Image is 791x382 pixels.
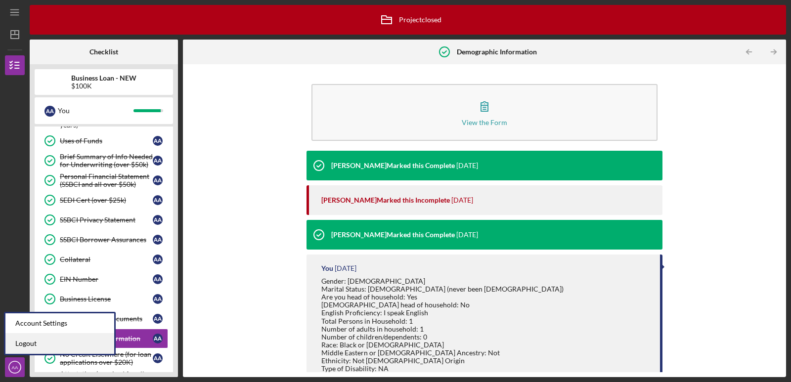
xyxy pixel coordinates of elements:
[40,170,168,190] a: Personal Financial Statement (SSBCI and all over $50k)AA
[331,231,455,239] div: [PERSON_NAME] Marked this Complete
[60,350,153,366] div: No Credit Elsewhere (for loan applications over $20K)
[60,236,153,244] div: SSBCI Borrower Assurances
[44,106,55,117] div: A A
[153,156,163,166] div: A A
[89,48,118,56] b: Checklist
[40,210,168,230] a: SSBCI Privacy StatementAA
[451,196,473,204] time: 2025-07-23 15:06
[153,334,163,343] div: A A
[40,230,168,250] a: SSBCI Borrower AssurancesAA
[321,264,333,272] div: You
[58,102,133,119] div: You
[60,137,153,145] div: Uses of Funds
[71,74,136,82] b: Business Loan - NEW
[60,216,153,224] div: SSBCI Privacy Statement
[60,255,153,263] div: Collateral
[40,250,168,269] a: CollateralAA
[60,153,153,169] div: Brief Summary of Info Needed for Underwriting (over $50k)
[311,84,658,141] button: View the Form
[153,353,163,363] div: A A
[40,348,168,368] a: No Credit Elsewhere (for loan applications over $20K)AA
[153,314,163,324] div: A A
[40,131,168,151] a: Uses of FundsAA
[60,172,153,188] div: Personal Financial Statement (SSBCI and all over $50k)
[153,136,163,146] div: A A
[374,7,441,32] div: Project closed
[5,357,25,377] button: AA
[456,162,478,170] time: 2025-07-23 15:06
[5,334,114,354] a: Logout
[153,235,163,245] div: A A
[153,195,163,205] div: A A
[321,196,450,204] div: [PERSON_NAME] Marked this Incomplete
[457,48,537,56] b: Demographic Information
[153,294,163,304] div: A A
[40,269,168,289] a: EIN NumberAA
[40,289,168,309] a: Business LicenseAA
[40,309,168,329] a: Organizational DocumentsAA
[335,264,356,272] time: 2025-07-22 17:34
[153,255,163,264] div: A A
[71,82,136,90] div: $100K
[40,151,168,170] a: Brief Summary of Info Needed for Underwriting (over $50k)AA
[60,275,153,283] div: EIN Number
[153,175,163,185] div: A A
[60,196,153,204] div: SEDI Cert (over $25k)
[40,190,168,210] a: SEDI Cert (over $25k)AA
[462,119,507,126] div: View the Form
[331,162,455,170] div: [PERSON_NAME] Marked this Complete
[153,215,163,225] div: A A
[60,295,153,303] div: Business License
[12,365,18,370] text: AA
[153,274,163,284] div: A A
[5,313,114,334] div: Account Settings
[456,231,478,239] time: 2025-07-23 15:06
